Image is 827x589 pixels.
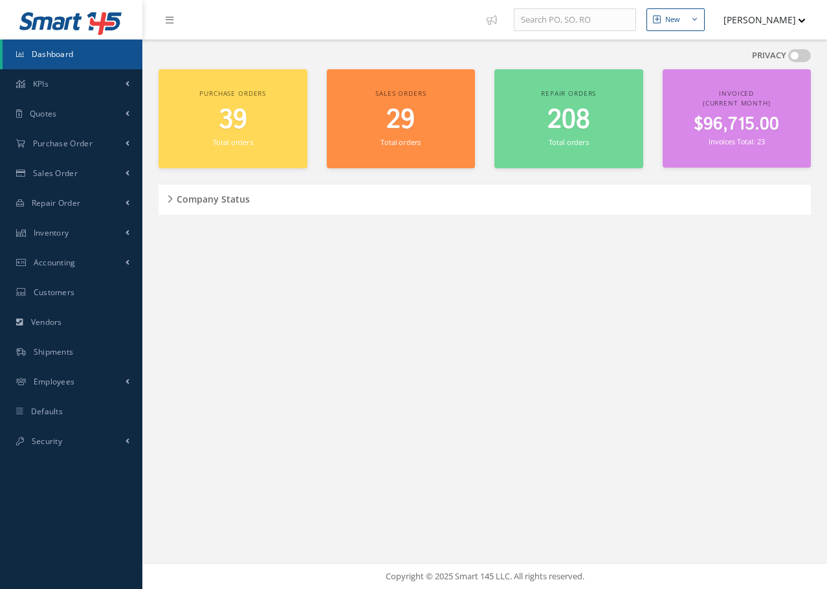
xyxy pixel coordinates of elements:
span: 29 [386,102,415,139]
input: Search PO, SO, RO [514,8,636,32]
span: Repair Order [32,197,81,208]
span: Inventory [34,227,69,238]
small: Total orders [549,137,589,147]
span: Purchase orders [199,89,266,98]
span: Defaults [31,406,63,417]
span: Sales orders [375,89,426,98]
div: New [665,14,680,25]
span: Employees [34,376,75,387]
span: 208 [547,102,590,139]
small: Invoices Total: 23 [709,137,764,146]
div: Copyright © 2025 Smart 145 LLC. All rights reserved. [155,570,814,583]
span: Shipments [34,346,74,357]
span: (Current Month) [703,98,771,107]
span: Invoiced [719,89,754,98]
span: Dashboard [32,49,74,60]
span: Sales Order [33,168,78,179]
h5: Company Status [173,190,250,205]
label: PRIVACY [752,49,786,62]
span: 39 [219,102,247,139]
span: Repair orders [541,89,596,98]
a: Sales orders 29 Total orders [327,69,476,168]
span: Accounting [34,257,76,268]
small: Total orders [213,137,253,147]
span: Vendors [31,317,62,328]
button: [PERSON_NAME] [711,7,806,32]
button: New [646,8,705,31]
a: Dashboard [3,39,142,69]
span: Quotes [30,108,57,119]
span: KPIs [33,78,49,89]
span: Customers [34,287,75,298]
a: Purchase orders 39 Total orders [159,69,307,168]
small: Total orders [380,137,421,147]
a: Invoiced (Current Month) $96,715.00 Invoices Total: 23 [663,69,811,168]
span: Purchase Order [33,138,93,149]
a: Repair orders 208 Total orders [494,69,643,168]
span: $96,715.00 [694,112,779,137]
span: Security [32,436,62,447]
